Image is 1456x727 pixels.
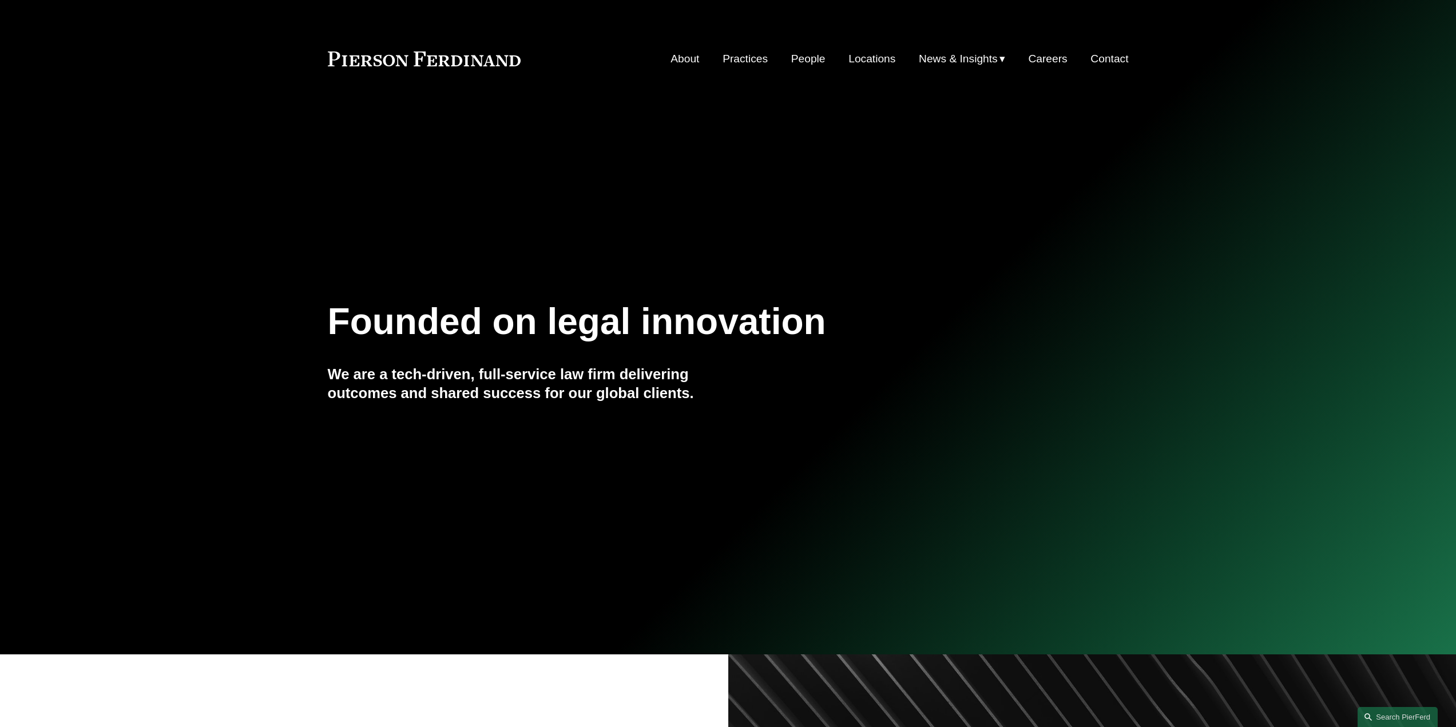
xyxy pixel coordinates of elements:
a: Careers [1028,48,1067,70]
a: Practices [723,48,768,70]
a: Search this site [1358,707,1438,727]
a: People [791,48,826,70]
a: Locations [848,48,895,70]
a: Contact [1090,48,1128,70]
a: folder dropdown [919,48,1005,70]
h4: We are a tech-driven, full-service law firm delivering outcomes and shared success for our global... [328,365,728,402]
h1: Founded on legal innovation [328,301,995,343]
span: News & Insights [919,49,998,69]
a: About [671,48,699,70]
